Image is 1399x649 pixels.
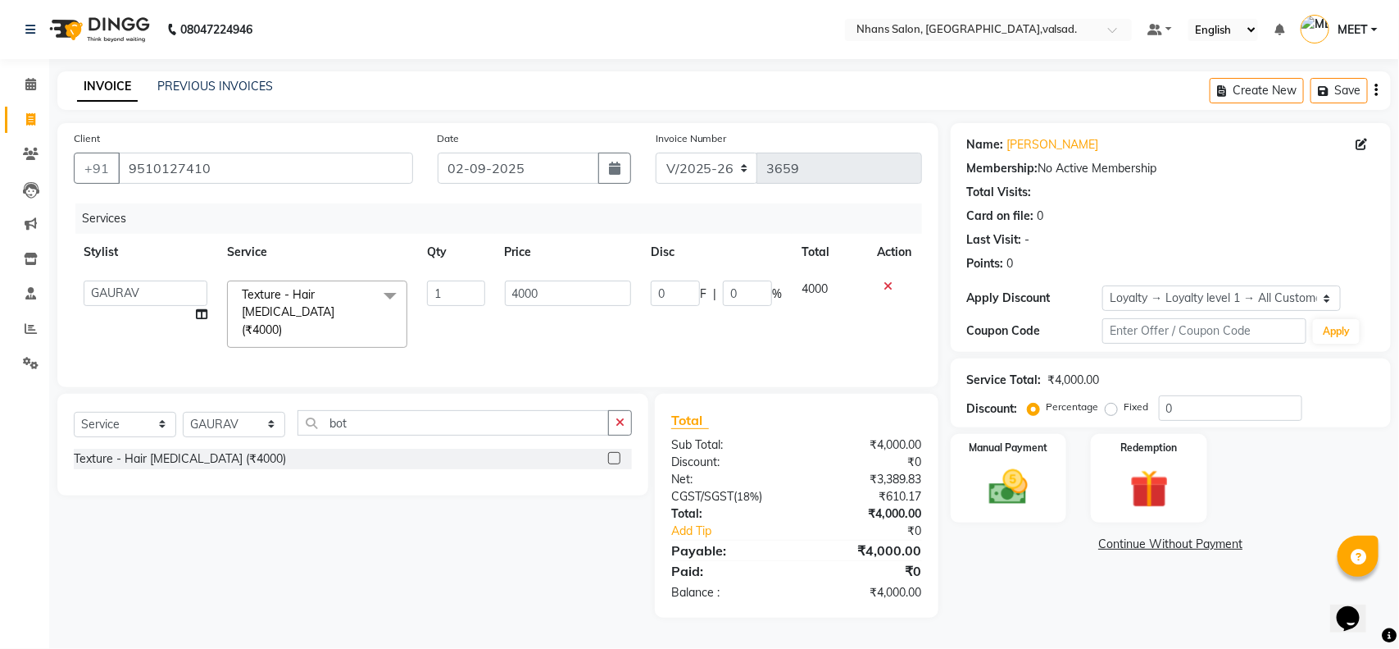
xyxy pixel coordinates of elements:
[659,505,797,523] div: Total:
[737,490,759,503] span: 18%
[641,234,792,271] th: Disc
[118,153,413,184] input: Search by Name/Mobile/Email/Code
[797,561,934,581] div: ₹0
[659,454,797,471] div: Discount:
[977,465,1039,510] img: _cash.svg
[42,7,154,53] img: logo
[298,410,609,436] input: Search or Scan
[659,471,797,488] div: Net:
[659,584,797,601] div: Balance :
[772,286,782,303] span: %
[74,234,217,271] th: Stylist
[967,290,1103,307] div: Apply Discount
[495,234,642,271] th: Price
[659,488,797,505] div: ( )
[954,536,1388,553] a: Continue Without Payment
[797,488,934,505] div: ₹610.17
[74,153,120,184] button: +91
[967,160,1374,177] div: No Active Membership
[967,160,1038,177] div: Membership:
[671,412,709,429] span: Total
[970,441,1048,455] label: Manual Payment
[659,541,797,560] div: Payable:
[797,541,934,560] div: ₹4,000.00
[438,131,460,146] label: Date
[1118,465,1180,513] img: _gift.svg
[967,231,1022,249] div: Last Visit:
[1338,21,1368,39] span: MEET
[797,454,934,471] div: ₹0
[967,255,1004,272] div: Points:
[1047,400,1099,414] label: Percentage
[967,208,1034,225] div: Card on file:
[797,436,934,454] div: ₹4,000.00
[671,489,734,504] span: CGST/SGST
[659,436,797,454] div: Sub Total:
[74,131,100,146] label: Client
[242,287,334,337] span: Texture - Hair [MEDICAL_DATA] (₹4000)
[1301,15,1329,43] img: MEET
[157,79,273,94] a: PREVIOUS INVOICES
[802,281,828,296] span: 4000
[868,234,922,271] th: Action
[967,372,1042,389] div: Service Total:
[797,471,934,488] div: ₹3,389.83
[1313,319,1360,344] button: Apply
[282,322,289,337] a: x
[797,584,934,601] div: ₹4,000.00
[1121,441,1178,455] label: Redemption
[700,286,706,303] span: F
[1210,78,1304,103] button: Create New
[1038,208,1044,225] div: 0
[1007,255,1014,272] div: 0
[1102,318,1306,344] input: Enter Offer / Coupon Code
[1007,136,1099,153] a: [PERSON_NAME]
[75,203,934,234] div: Services
[820,523,934,540] div: ₹0
[967,400,1018,418] div: Discount:
[659,523,820,540] a: Add Tip
[1124,400,1149,414] label: Fixed
[74,450,286,468] div: Texture - Hair [MEDICAL_DATA] (₹4000)
[1310,78,1368,103] button: Save
[797,505,934,523] div: ₹4,000.00
[417,234,494,271] th: Qty
[1330,583,1383,633] iframe: chat widget
[967,184,1032,201] div: Total Visits:
[1048,372,1100,389] div: ₹4,000.00
[217,234,417,271] th: Service
[1025,231,1030,249] div: -
[180,7,252,53] b: 08047224946
[713,286,716,303] span: |
[967,136,1004,153] div: Name:
[659,561,797,581] div: Paid:
[792,234,867,271] th: Total
[967,322,1103,340] div: Coupon Code
[656,131,727,146] label: Invoice Number
[77,72,138,102] a: INVOICE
